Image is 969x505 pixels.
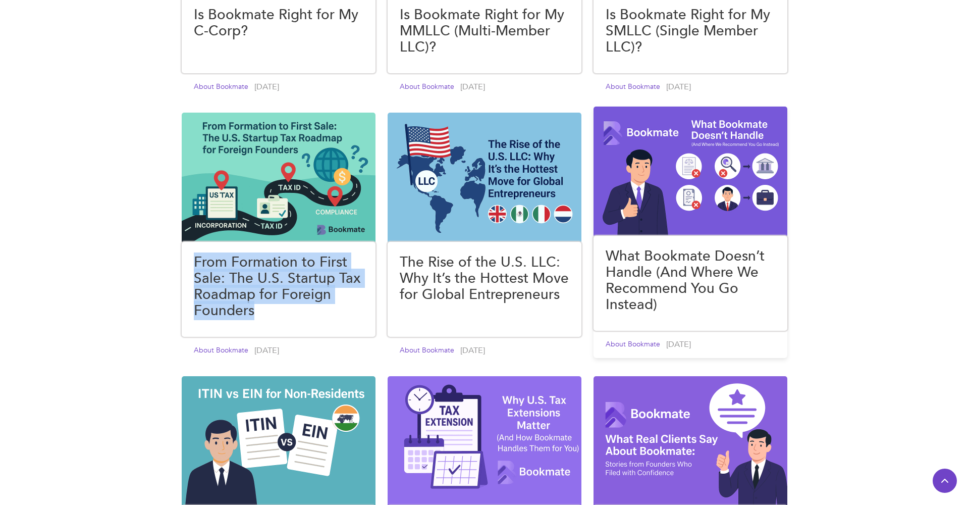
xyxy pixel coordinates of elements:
a: About Bookmate [606,339,660,349]
a: About Bookmate [194,82,248,92]
a: Is Bookmate Right for My MMLLC (Multi-Member LLC)? [400,7,569,61]
div: [DATE] [254,81,279,92]
a: What Bookmate Doesn’t Handle (And Where We Recommend You Go Instead) [606,248,775,319]
div: [DATE] [666,339,691,350]
div: [DATE] [666,81,691,92]
h4: The Rise of the U.S. LLC: Why It’s the Hottest Move for Global Entrepreneurs [400,254,569,302]
h4: From Formation to First Sale: The U.S. Startup Tax Roadmap for Foreign Founders [194,254,363,319]
a: Is Bookmate Right for My SMLLC (Single Member LLC)? [606,7,775,61]
a: From Formation to First Sale: The U.S. Startup Tax Roadmap for Foreign Founders [194,254,363,325]
div: [DATE] [460,81,485,92]
a: About Bookmate [400,345,454,356]
h4: Is Bookmate Right for My MMLLC (Multi-Member LLC)? [400,7,569,55]
a: About Bookmate [400,82,454,92]
a: About Bookmate [606,82,660,92]
h4: Is Bookmate Right for My SMLLC (Single Member LLC)? [606,7,775,55]
div: [DATE] [460,345,485,356]
a: Is Bookmate Right for My C-Corp? [194,7,363,45]
h4: Is Bookmate Right for My C-Corp? [194,7,363,39]
h4: What Bookmate Doesn’t Handle (And Where We Recommend You Go Instead) [606,248,775,313]
div: [DATE] [254,345,279,356]
a: The Rise of the U.S. LLC: Why It’s the Hottest Move for Global Entrepreneurs [400,254,569,309]
a: About Bookmate [194,345,248,356]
